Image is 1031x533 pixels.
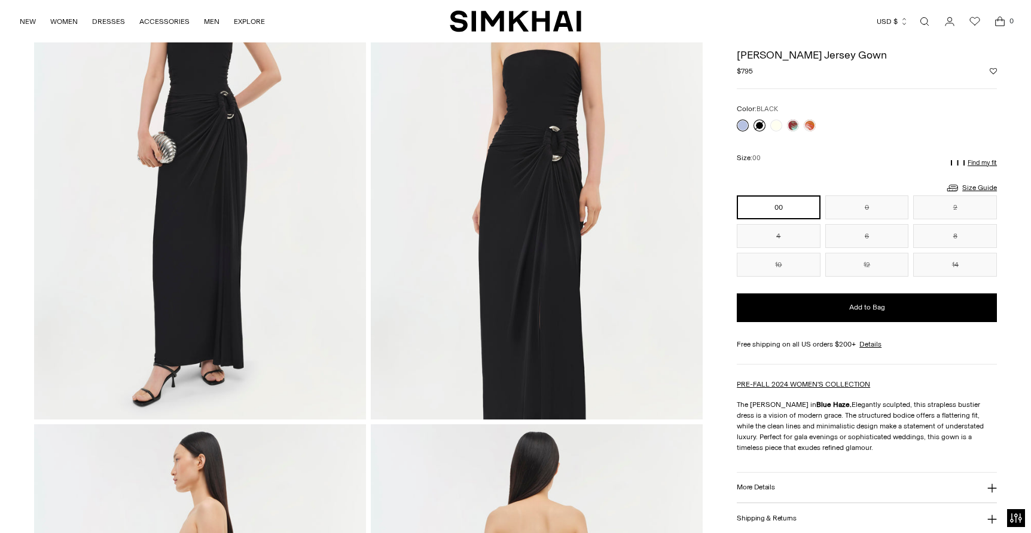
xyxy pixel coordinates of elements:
a: MEN [204,8,219,35]
iframe: Sign Up via Text for Offers [10,488,120,523]
a: Details [859,339,881,350]
h3: More Details [737,483,774,491]
span: BLACK [757,105,778,113]
button: 00 [737,195,820,219]
a: NEW [20,8,36,35]
button: 4 [737,224,820,248]
button: 2 [913,195,997,219]
a: EXPLORE [234,8,265,35]
a: Wishlist [963,10,987,33]
span: Add to Bag [849,302,885,313]
a: WOMEN [50,8,78,35]
span: 0 [1006,16,1017,26]
button: 14 [913,253,997,277]
label: Size: [737,152,761,164]
button: 0 [825,195,909,219]
button: More Details [737,473,997,503]
h1: [PERSON_NAME] Jersey Gown [737,50,997,60]
button: 8 [913,224,997,248]
label: Color: [737,103,778,115]
button: 10 [737,253,820,277]
a: Go to the account page [938,10,962,33]
button: Add to Wishlist [990,68,997,75]
button: 6 [825,224,909,248]
div: Free shipping on all US orders $200+ [737,339,997,350]
a: PRE-FALL 2024 WOMEN'S COLLECTION [737,380,870,388]
span: 00 [752,154,761,162]
p: The [PERSON_NAME] in Elegantly sculpted, this strapless bustier dress is a vision of modern grace... [737,399,997,453]
a: Size Guide [945,180,997,195]
span: $795 [737,66,753,76]
a: Open cart modal [988,10,1012,33]
strong: Blue Haze. [816,400,852,409]
a: ACCESSORIES [139,8,190,35]
button: USD $ [877,8,908,35]
a: SIMKHAI [450,10,581,33]
button: 12 [825,253,909,277]
a: Open search modal [913,10,937,33]
a: DRESSES [92,8,125,35]
button: Add to Bag [737,293,997,322]
h3: Shipping & Returns [737,514,797,522]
